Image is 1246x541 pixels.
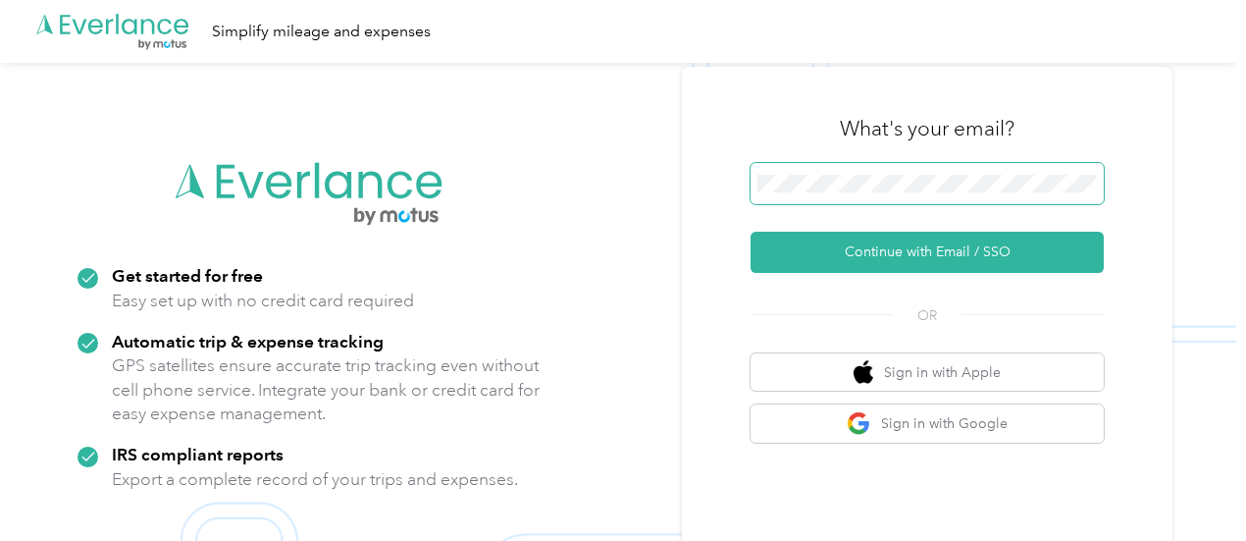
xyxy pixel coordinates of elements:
p: GPS satellites ensure accurate trip tracking even without cell phone service. Integrate your bank... [112,353,541,426]
img: apple logo [854,360,873,385]
button: Continue with Email / SSO [751,232,1104,273]
strong: Get started for free [112,265,263,286]
span: OR [893,305,961,326]
p: Export a complete record of your trips and expenses. [112,467,518,492]
h3: What's your email? [840,115,1014,142]
button: apple logoSign in with Apple [751,353,1104,392]
p: Easy set up with no credit card required [112,289,414,313]
div: Simplify mileage and expenses [212,20,431,44]
strong: IRS compliant reports [112,444,284,464]
button: google logoSign in with Google [751,405,1104,443]
strong: Automatic trip & expense tracking [112,331,384,352]
img: google logo [847,411,871,436]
